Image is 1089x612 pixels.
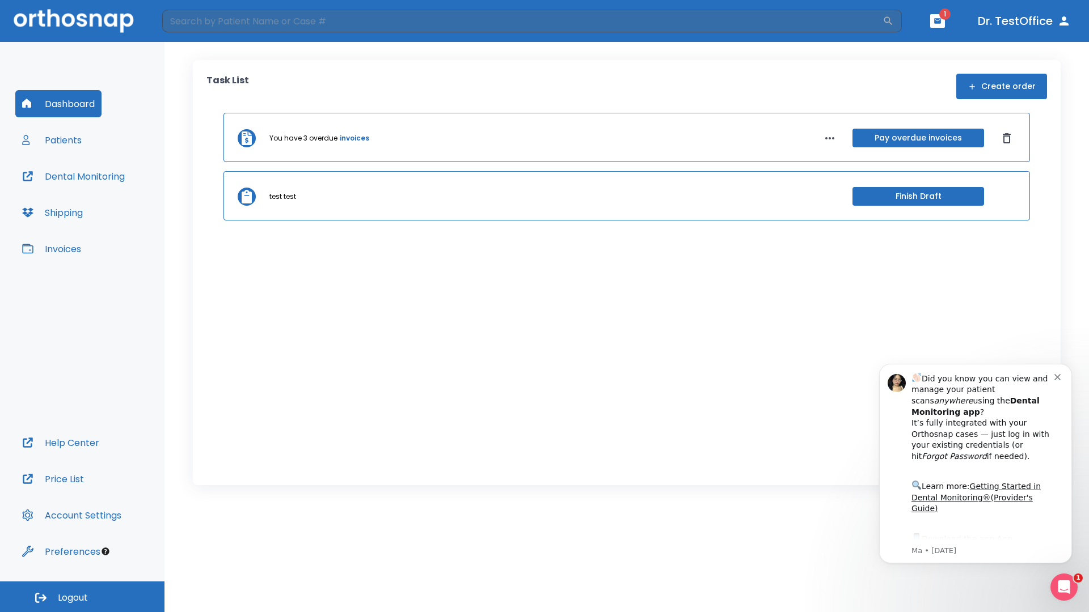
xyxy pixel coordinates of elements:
[269,192,296,202] p: test test
[1074,573,1083,583] span: 1
[15,465,91,492] button: Price List
[49,199,192,209] p: Message from Ma, sent 3w ago
[973,11,1075,31] button: Dr. TestOffice
[1050,573,1078,601] iframe: Intercom live chat
[100,546,111,556] div: Tooltip anchor
[852,129,984,147] button: Pay overdue invoices
[15,90,102,117] button: Dashboard
[58,592,88,604] span: Logout
[206,74,249,99] p: Task List
[15,235,88,262] button: Invoices
[14,9,134,32] img: Orthosnap
[15,429,106,456] button: Help Center
[192,24,201,33] button: Dismiss notification
[15,126,88,154] button: Patients
[15,163,132,190] button: Dental Monitoring
[956,74,1047,99] button: Create order
[269,133,337,143] p: You have 3 overdue
[15,199,90,226] button: Shipping
[162,10,883,32] input: Search by Patient Name or Case #
[862,347,1089,581] iframe: Intercom notifications message
[15,538,107,565] button: Preferences
[340,133,369,143] a: invoices
[998,129,1016,147] button: Dismiss
[49,188,150,208] a: App Store
[939,8,951,20] span: 1
[49,185,192,243] div: Download the app: | ​ Let us know if you need help getting started!
[15,501,128,529] button: Account Settings
[852,187,984,206] button: Finish Draft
